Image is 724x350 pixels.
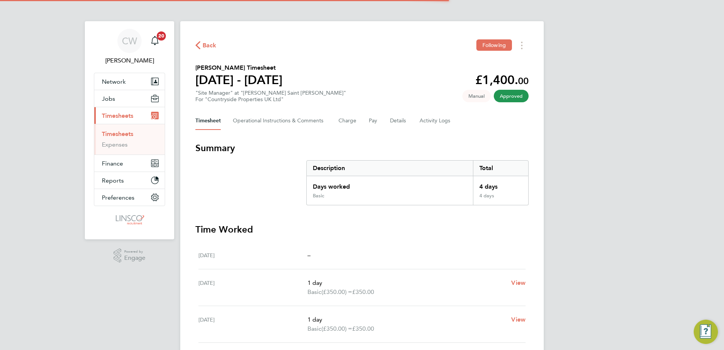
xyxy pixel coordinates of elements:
span: Preferences [102,194,134,201]
button: Timesheets [94,107,165,124]
span: View [511,316,526,323]
app-decimal: £1,400. [475,73,529,87]
span: £350.00 [352,288,374,295]
button: Back [195,41,217,50]
h1: [DATE] - [DATE] [195,72,282,87]
a: View [511,278,526,287]
span: Chloe Whittall [94,56,165,65]
span: Reports [102,177,124,184]
div: 4 days [473,176,528,193]
a: 20 [147,29,162,53]
p: 1 day [307,315,505,324]
button: Charge [339,112,357,130]
span: Timesheets [102,112,133,119]
span: This timesheet was manually created. [462,90,491,102]
span: 00 [518,75,529,86]
div: Days worked [307,176,473,193]
button: Engage Resource Center [694,320,718,344]
div: [DATE] [198,251,307,260]
div: "Site Manager" at "[PERSON_NAME] Saint [PERSON_NAME]" [195,90,346,103]
nav: Main navigation [85,21,174,239]
span: Basic [307,287,321,297]
span: Following [482,42,506,48]
button: Timesheet [195,112,221,130]
a: Go to home page [94,214,165,226]
h2: [PERSON_NAME] Timesheet [195,63,282,72]
a: Expenses [102,141,128,148]
h3: Summary [195,142,529,154]
div: Basic [313,193,324,199]
button: Details [390,112,407,130]
span: This timesheet has been approved. [494,90,529,102]
h3: Time Worked [195,223,529,236]
span: – [307,252,311,259]
button: Operational Instructions & Comments [233,112,326,130]
button: Network [94,73,165,90]
p: 1 day [307,278,505,287]
span: Basic [307,324,321,333]
div: Total [473,161,528,176]
span: Back [203,41,217,50]
span: Engage [124,255,145,261]
span: View [511,279,526,286]
button: Finance [94,155,165,172]
span: Jobs [102,95,115,102]
span: £350.00 [352,325,374,332]
a: CW[PERSON_NAME] [94,29,165,65]
a: Powered byEngage [114,248,146,263]
button: Following [476,39,512,51]
div: [DATE] [198,278,307,297]
button: Pay [369,112,378,130]
div: For "Countryside Properties UK Ltd" [195,96,346,103]
span: 20 [157,31,166,41]
span: CW [122,36,137,46]
button: Reports [94,172,165,189]
span: Powered by [124,248,145,255]
button: Preferences [94,189,165,206]
span: Finance [102,160,123,167]
a: View [511,315,526,324]
a: Timesheets [102,130,133,137]
span: Network [102,78,126,85]
span: (£350.00) = [321,325,352,332]
span: (£350.00) = [321,288,352,295]
div: Summary [306,160,529,205]
button: Jobs [94,90,165,107]
div: 4 days [473,193,528,205]
img: linsco-logo-retina.png [114,214,145,226]
button: Activity Logs [420,112,451,130]
div: Description [307,161,473,176]
button: Timesheets Menu [515,39,529,51]
div: Timesheets [94,124,165,155]
div: [DATE] [198,315,307,333]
